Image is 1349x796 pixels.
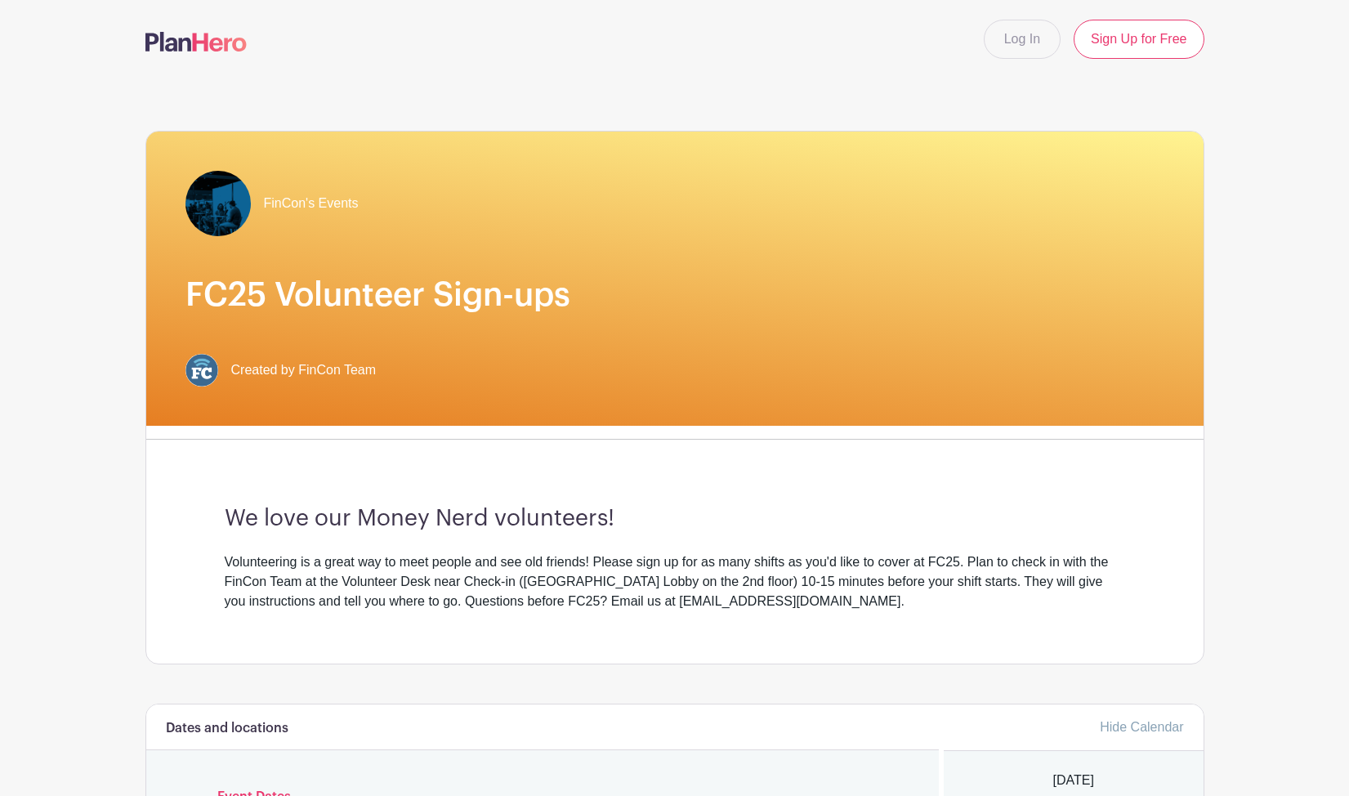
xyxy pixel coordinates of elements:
[264,194,359,213] span: FinCon's Events
[1100,720,1183,734] a: Hide Calendar
[185,354,218,387] img: FC%20circle.png
[225,505,1125,533] h3: We love our Money Nerd volunteers!
[185,275,1164,315] h1: FC25 Volunteer Sign-ups
[1053,771,1094,790] span: [DATE]
[166,721,288,736] h6: Dates and locations
[1074,20,1204,59] a: Sign Up for Free
[231,360,377,380] span: Created by FinCon Team
[984,20,1061,59] a: Log In
[225,552,1125,611] div: Volunteering is a great way to meet people and see old friends! Please sign up for as many shifts...
[145,32,247,51] img: logo-507f7623f17ff9eddc593b1ce0a138ce2505c220e1c5a4e2b4648c50719b7d32.svg
[185,171,251,236] img: Screen%20Shot%202024-09-23%20at%207.49.53%20PM.png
